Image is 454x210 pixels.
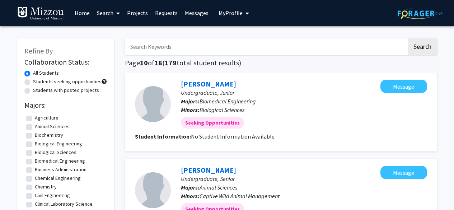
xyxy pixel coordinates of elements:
[24,101,107,109] h2: Majors:
[154,58,162,67] span: 18
[71,0,93,25] a: Home
[181,165,236,174] a: [PERSON_NAME]
[35,183,57,191] label: Chemistry
[140,58,148,67] span: 10
[181,98,200,105] b: Majors:
[35,149,76,156] label: Biological Sciences
[181,184,200,191] b: Majors:
[181,192,200,200] b: Minors:
[125,59,437,67] h1: Page of ( total student results)
[17,6,64,21] img: University of Missouri Logo
[398,8,443,19] img: ForagerOne Logo
[200,192,280,200] span: Captive Wild Animal Management
[135,133,191,140] b: Student Information:
[165,58,177,67] span: 179
[181,89,234,96] span: Undergraduate, Junior
[151,0,181,25] a: Requests
[380,80,427,93] button: Message Garrett Adler
[33,78,102,85] label: Students seeking opportunities
[35,114,58,122] label: Agriculture
[24,58,107,66] h2: Collaboration Status:
[5,178,31,205] iframe: Chat
[35,200,93,208] label: Clinical Laboratory Science
[123,0,151,25] a: Projects
[93,0,123,25] a: Search
[200,184,237,191] span: Animal Sciences
[181,117,244,129] mat-chip: Seeking Opportunities
[200,98,256,105] span: Biomedical Engineering
[200,106,244,113] span: Biological Sciences
[35,192,70,199] label: Civil Engineering
[181,0,212,25] a: Messages
[35,166,86,173] label: Business Administration
[35,131,63,139] label: Biochemistry
[33,87,99,94] label: Students with posted projects
[181,79,236,88] a: [PERSON_NAME]
[35,174,81,182] label: Chemical Engineering
[181,106,200,113] b: Minors:
[191,133,275,140] span: No Student Information Available
[24,46,53,55] span: Refine By
[408,38,437,55] button: Search
[35,123,70,130] label: Animal Sciences
[35,157,85,165] label: Biomedical Engineering
[219,9,243,17] span: My Profile
[380,166,427,179] button: Message Katherine Rosales
[33,69,59,77] label: All Students
[125,38,407,55] input: Search Keywords
[35,140,82,148] label: Biological Engineering
[181,175,235,182] span: Undergraduate, Senior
